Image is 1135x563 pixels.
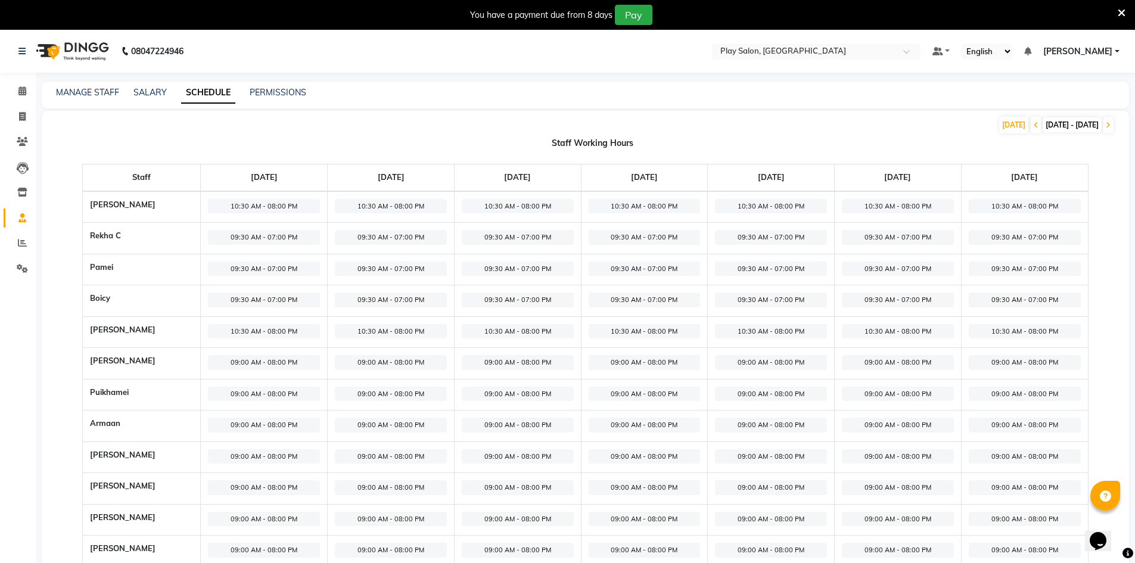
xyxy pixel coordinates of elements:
[1085,515,1123,551] iframe: chat widget
[589,230,701,245] span: 09:30 AM - 07:00 PM
[715,230,827,245] span: 09:30 AM - 07:00 PM
[589,418,701,433] span: 09:00 AM - 08:00 PM
[83,191,201,223] th: [PERSON_NAME]
[842,199,954,214] span: 10:30 AM - 08:00 PM
[335,512,447,527] span: 09:00 AM - 08:00 PM
[715,293,827,307] span: 09:30 AM - 07:00 PM
[969,418,1081,433] span: 09:00 AM - 08:00 PM
[208,418,320,433] span: 09:00 AM - 08:00 PM
[969,449,1081,464] span: 09:00 AM - 08:00 PM
[589,355,701,370] span: 09:00 AM - 08:00 PM
[83,316,201,348] th: [PERSON_NAME]
[201,164,328,191] th: [DATE]
[462,543,574,558] span: 09:00 AM - 08:00 PM
[589,199,701,214] span: 10:30 AM - 08:00 PM
[454,164,581,191] th: [DATE]
[335,230,447,245] span: 09:30 AM - 07:00 PM
[462,293,574,307] span: 09:30 AM - 07:00 PM
[83,164,201,191] th: Staff
[470,9,612,21] div: You have a payment due from 8 days
[83,379,201,410] th: Puikhamei
[1043,117,1102,132] span: [DATE] - [DATE]
[208,324,320,339] span: 10:30 AM - 08:00 PM
[208,449,320,464] span: 09:00 AM - 08:00 PM
[335,418,447,433] span: 09:00 AM - 08:00 PM
[208,512,320,527] span: 09:00 AM - 08:00 PM
[589,262,701,276] span: 09:30 AM - 07:00 PM
[842,355,954,370] span: 09:00 AM - 08:00 PM
[335,543,447,558] span: 09:00 AM - 08:00 PM
[83,441,201,473] th: [PERSON_NAME]
[208,262,320,276] span: 09:30 AM - 07:00 PM
[133,87,167,98] a: SALARY
[715,324,827,339] span: 10:30 AM - 08:00 PM
[462,449,574,464] span: 09:00 AM - 08:00 PM
[335,480,447,495] span: 09:00 AM - 08:00 PM
[999,117,1028,133] div: [DATE]
[961,164,1088,191] th: [DATE]
[589,480,701,495] span: 09:00 AM - 08:00 PM
[842,230,954,245] span: 09:30 AM - 07:00 PM
[335,355,447,370] span: 09:00 AM - 08:00 PM
[181,82,235,104] a: SCHEDULE
[969,355,1081,370] span: 09:00 AM - 08:00 PM
[208,543,320,558] span: 09:00 AM - 08:00 PM
[842,480,954,495] span: 09:00 AM - 08:00 PM
[842,543,954,558] span: 09:00 AM - 08:00 PM
[208,387,320,402] span: 09:00 AM - 08:00 PM
[208,230,320,245] span: 09:30 AM - 07:00 PM
[462,387,574,402] span: 09:00 AM - 08:00 PM
[835,164,962,191] th: [DATE]
[589,387,701,402] span: 09:00 AM - 08:00 PM
[715,449,827,464] span: 09:00 AM - 08:00 PM
[56,87,119,98] a: MANAGE STAFF
[462,480,574,495] span: 09:00 AM - 08:00 PM
[715,387,827,402] span: 09:00 AM - 08:00 PM
[30,35,112,68] img: logo
[969,512,1081,527] span: 09:00 AM - 08:00 PM
[842,387,954,402] span: 09:00 AM - 08:00 PM
[208,199,320,214] span: 10:30 AM - 08:00 PM
[715,355,827,370] span: 09:00 AM - 08:00 PM
[208,293,320,307] span: 09:30 AM - 07:00 PM
[969,387,1081,402] span: 09:00 AM - 08:00 PM
[462,324,574,339] span: 10:30 AM - 08:00 PM
[581,164,708,191] th: [DATE]
[462,262,574,276] span: 09:30 AM - 07:00 PM
[589,449,701,464] span: 09:00 AM - 08:00 PM
[335,262,447,276] span: 09:30 AM - 07:00 PM
[208,355,320,370] span: 09:00 AM - 08:00 PM
[842,512,954,527] span: 09:00 AM - 08:00 PM
[708,164,835,191] th: [DATE]
[1043,45,1112,58] span: [PERSON_NAME]
[715,199,827,214] span: 10:30 AM - 08:00 PM
[715,418,827,433] span: 09:00 AM - 08:00 PM
[83,223,201,254] th: Rekha C
[969,480,1081,495] span: 09:00 AM - 08:00 PM
[969,199,1081,214] span: 10:30 AM - 08:00 PM
[83,504,201,536] th: [PERSON_NAME]
[589,293,701,307] span: 09:30 AM - 07:00 PM
[83,473,201,505] th: [PERSON_NAME]
[842,418,954,433] span: 09:00 AM - 08:00 PM
[328,164,455,191] th: [DATE]
[842,293,954,307] span: 09:30 AM - 07:00 PM
[462,355,574,370] span: 09:00 AM - 08:00 PM
[715,512,827,527] span: 09:00 AM - 08:00 PM
[715,262,827,276] span: 09:30 AM - 07:00 PM
[842,324,954,339] span: 10:30 AM - 08:00 PM
[842,449,954,464] span: 09:00 AM - 08:00 PM
[131,35,184,68] b: 08047224946
[335,199,447,214] span: 10:30 AM - 08:00 PM
[335,324,447,339] span: 10:30 AM - 08:00 PM
[335,387,447,402] span: 09:00 AM - 08:00 PM
[83,348,201,380] th: [PERSON_NAME]
[615,5,652,25] button: Pay
[462,199,574,214] span: 10:30 AM - 08:00 PM
[83,254,201,285] th: Pamei
[462,418,574,433] span: 09:00 AM - 08:00 PM
[715,543,827,558] span: 09:00 AM - 08:00 PM
[462,512,574,527] span: 09:00 AM - 08:00 PM
[208,480,320,495] span: 09:00 AM - 08:00 PM
[969,543,1081,558] span: 09:00 AM - 08:00 PM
